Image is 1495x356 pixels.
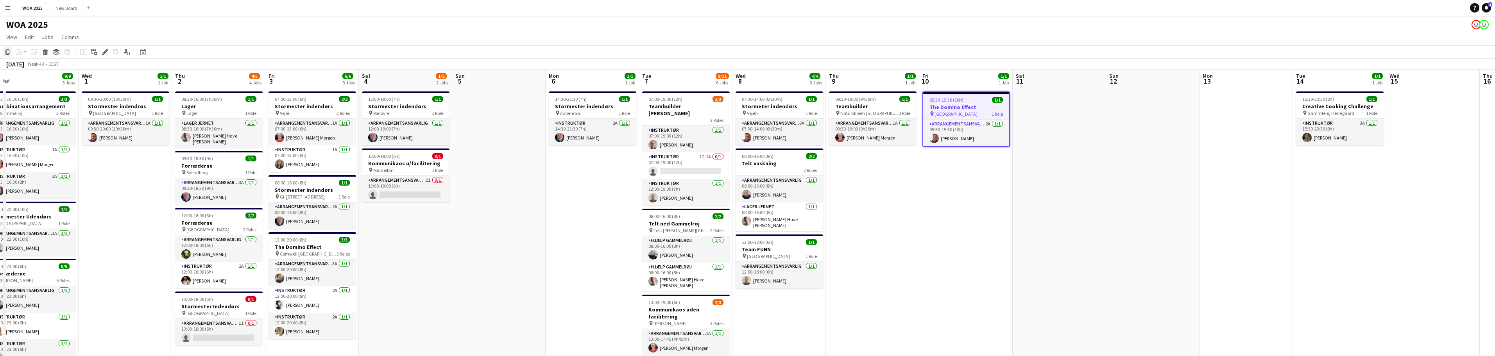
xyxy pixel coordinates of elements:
[648,299,680,305] span: 13:00-19:00 (6h)
[710,320,723,326] span: 3 Roles
[58,220,70,226] span: 1 Role
[175,235,263,262] app-card-role: Arrangementsansvarlig1/112:00-18:00 (6h)[PERSON_NAME]
[245,296,256,302] span: 0/1
[175,319,263,345] app-card-role: Arrangementsansvarlig1I0/113:00-18:00 (5h)
[1016,72,1024,79] span: Sat
[175,208,263,288] app-job-card: 12:00-18:00 (6h)2/2Forræderne [GEOGRAPHIC_DATA]2 RolesArrangementsansvarlig1/112:00-18:00 (6h)[PE...
[269,72,275,79] span: Fri
[1108,77,1119,86] span: 12
[548,77,559,86] span: 6
[1296,72,1305,79] span: Tue
[175,91,263,148] app-job-card: 08:30-16:00 (7h30m)1/1Lager Lager1 RoleLager Jernet1/108:30-16:00 (7h30m)[PERSON_NAME] Have [PERS...
[555,96,587,102] span: 14:30-21:30 (7h)
[152,96,163,102] span: 1/1
[549,91,636,145] div: 14:30-21:30 (7h)1/1Stormester indendørs Aabenraa1 RoleInstruktør2A1/114:30-21:30 (7h)[PERSON_NAME]
[642,329,730,356] app-card-role: Arrangementsansvarlig1A1/113:00-17:45 (4h45m)[PERSON_NAME] Morgen
[829,91,917,145] div: 09:30-19:00 (9h30m)1/1Teambuilder Naturskolen [GEOGRAPHIC_DATA]1 RoleArrangementsansvarlig1A1/109...
[93,110,136,116] span: [GEOGRAPHIC_DATA]
[339,180,350,186] span: 1/1
[642,126,730,152] app-card-role: Instruktør1/107:00-19:00 (12h)[PERSON_NAME]
[249,80,261,86] div: 4 Jobs
[362,148,449,202] div: 13:00-19:00 (6h)0/1Kommunikaos u/facilitering Middelfart1 RoleArrangementsansvarlig2I0/113:00-19:...
[269,119,356,145] app-card-role: Arrangementsansvarlig1A1/107:00-13:00 (6h)[PERSON_NAME] Morgen
[186,310,229,316] span: [GEOGRAPHIC_DATA]
[829,72,839,79] span: Thu
[1109,72,1119,79] span: Sun
[713,96,723,102] span: 2/3
[840,110,899,116] span: Naturskolen [GEOGRAPHIC_DATA]
[935,111,978,117] span: [GEOGRAPHIC_DATA]
[267,77,275,86] span: 3
[736,148,823,231] div: 08:00-16:00 (8h)2/2Telt vaskning2 RolesArrangementsansvarlig1/108:00-16:00 (8h)[PERSON_NAME]Lager...
[1479,20,1489,29] app-user-avatar: René Sandager
[175,162,263,169] h3: Forræderne
[269,103,356,110] h3: Stormester indendørs
[1488,2,1492,7] span: 1
[549,103,636,110] h3: Stormester indendørs
[806,253,817,259] span: 1 Role
[82,72,92,79] span: Wed
[269,232,356,339] app-job-card: 12:00-20:00 (8h)3/3The Domino Effect Comwell [GEOGRAPHIC_DATA]3 RolesArrangementsansvarlig3A1/112...
[362,160,449,167] h3: Kommunikaos u/facilitering
[734,77,746,86] span: 8
[249,73,260,79] span: 4/5
[654,227,710,233] span: Telt. [PERSON_NAME][GEOGRAPHIC_DATA]
[373,167,394,173] span: Middelfart
[1296,103,1384,110] h3: Creative Cooking Challenge
[1296,91,1384,145] app-job-card: 15:30-23:30 (8h)1/1Creative Cooking Challenge Gammlerøj Herregaard1 RoleInstruktør3A1/115:30-23:3...
[642,91,730,206] div: 07:00-19:00 (12h)2/3Teambuilder [PERSON_NAME]3 RolesInstruktør1/107:00-19:00 (12h)[PERSON_NAME]In...
[1472,20,1481,29] app-user-avatar: Drift Drift
[736,160,823,167] h3: Telt vaskning
[804,167,817,173] span: 2 Roles
[82,91,169,145] div: 09:30-20:00 (10h30m)1/1Stormester indendrøs [GEOGRAPHIC_DATA]1 RoleArrangementsansvarlig1A1/109:3...
[432,96,443,102] span: 1/1
[549,119,636,145] app-card-role: Instruktør2A1/114:30-21:30 (7h)[PERSON_NAME]
[269,91,356,172] div: 07:00-13:00 (6h)2/2Stormester indendørs Vejle2 RolesArrangementsansvarlig1A1/107:00-13:00 (6h)[PE...
[742,96,782,102] span: 07:30-14:00 (6h30m)
[59,263,70,269] span: 5/5
[1307,110,1354,116] span: Gammlerøj Herregaard
[82,119,169,145] app-card-role: Arrangementsansvarlig1A1/109:30-20:00 (10h30m)[PERSON_NAME]
[81,77,92,86] span: 1
[736,91,823,145] div: 07:30-14:00 (6h30m)1/1Stormeter indendørs Vejen1 RoleArrangementsansvarlig6A1/107:30-14:00 (6h30m...
[999,80,1009,86] div: 1 Job
[742,239,773,245] span: 12:00-18:00 (6h)
[361,77,371,86] span: 4
[923,104,1009,111] h3: The Domino Effect
[922,91,1010,147] app-job-card: 05:30-15:30 (10h)1/1The Domino Effect [GEOGRAPHIC_DATA]1 RoleArrangementsansvarlig2A1/105:30-15:3...
[710,117,723,123] span: 3 Roles
[175,292,263,345] app-job-card: 13:00-18:00 (5h)0/1Stormester Indendørs [GEOGRAPHIC_DATA]1 RoleArrangementsansvarlig1I0/113:00-18...
[82,103,169,110] h3: Stormester indendrøs
[280,110,289,116] span: Vejle
[181,156,213,161] span: 09:30-18:30 (9h)
[186,227,229,233] span: [GEOGRAPHIC_DATA]
[1203,72,1213,79] span: Mon
[368,153,400,159] span: 13:00-19:00 (6h)
[806,110,817,116] span: 1 Role
[362,91,449,145] app-job-card: 12:00-19:00 (7h)1/1Stormester indendørs Rødovre1 RoleArrangementsansvarlig1/112:00-19:00 (7h)[PER...
[269,202,356,229] app-card-role: Arrangementsansvarlig2A1/108:00-16:00 (8h)[PERSON_NAME]
[1388,77,1400,86] span: 15
[835,96,876,102] span: 09:30-19:00 (9h30m)
[806,153,817,159] span: 2/2
[22,32,37,42] a: Edit
[747,253,790,259] span: [GEOGRAPHIC_DATA]
[275,237,306,243] span: 12:00-20:00 (8h)
[362,176,449,202] app-card-role: Arrangementsansvarlig2I0/113:00-19:00 (6h)
[245,156,256,161] span: 1/1
[736,202,823,231] app-card-role: Lager Jernet1/108:00-16:00 (8h)[PERSON_NAME] Have [PERSON_NAME]
[174,77,185,86] span: 2
[716,73,729,79] span: 9/11
[56,110,70,116] span: 3 Roles
[343,80,355,86] div: 3 Jobs
[736,262,823,288] app-card-role: Arrangementsansvarlig1/112:00-18:00 (6h)[PERSON_NAME]
[42,34,54,41] span: Jobs
[1372,80,1382,86] div: 1 Job
[269,313,356,339] app-card-role: Instruktør2A1/112:00-20:00 (8h)[PERSON_NAME]
[1483,72,1493,79] span: Thu
[710,227,723,233] span: 2 Roles
[280,251,337,257] span: Comwell [GEOGRAPHIC_DATA]
[642,306,730,320] h3: Kommunikaos uden facilitering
